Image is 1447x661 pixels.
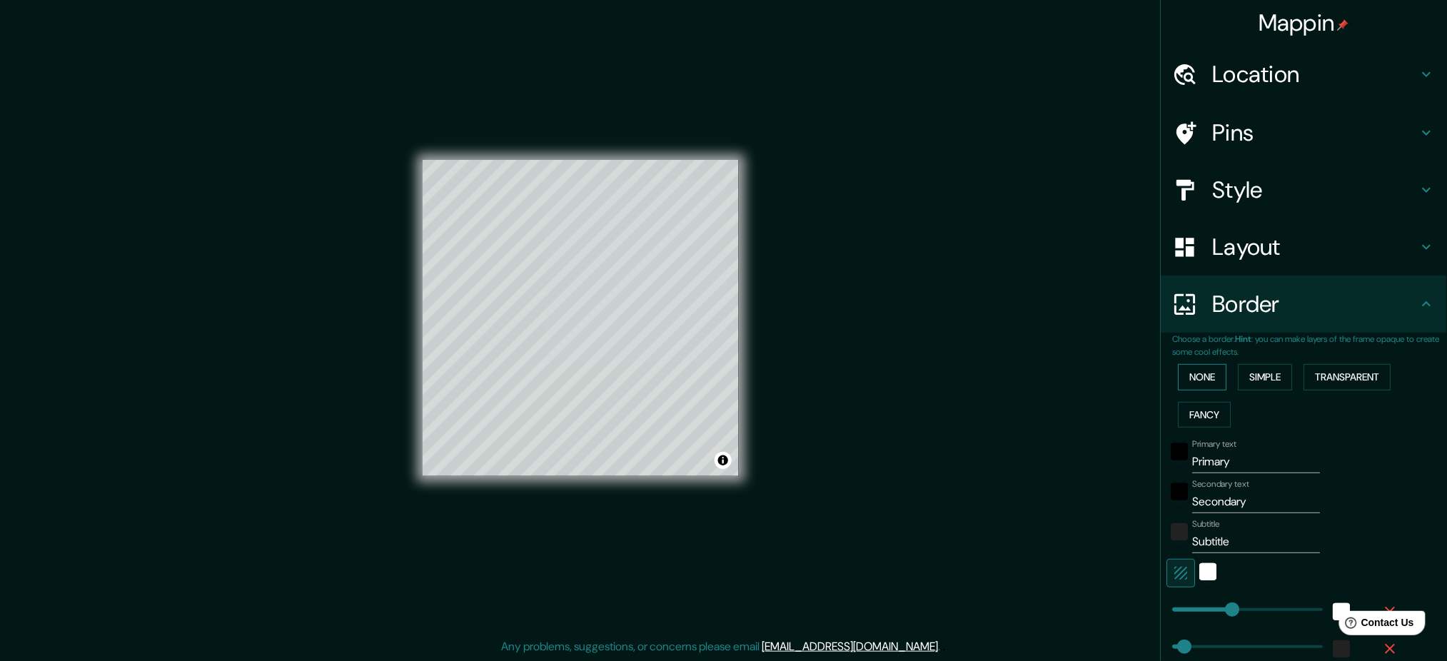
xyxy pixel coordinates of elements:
[1193,438,1237,450] label: Primary text
[1161,161,1447,218] div: Style
[1239,364,1293,390] button: Simple
[1213,176,1418,204] h4: Style
[715,452,732,469] button: Toggle attribution
[1338,19,1349,31] img: pin-icon.png
[1171,483,1189,500] button: black
[943,638,946,655] div: .
[1213,60,1418,89] h4: Location
[1213,233,1418,261] h4: Layout
[941,638,943,655] div: .
[1173,333,1447,358] p: Choose a border. : you can make layers of the frame opaque to create some cool effects.
[1193,518,1221,530] label: Subtitle
[502,638,941,655] p: Any problems, suggestions, or concerns please email .
[1193,478,1250,490] label: Secondary text
[1171,523,1189,540] button: color-222222
[1333,603,1351,620] button: white
[1304,364,1391,390] button: Transparent
[1236,333,1252,345] b: Hint
[762,639,939,654] a: [EMAIL_ADDRESS][DOMAIN_NAME]
[1200,563,1217,580] button: white
[1320,605,1431,645] iframe: Help widget launcher
[1213,118,1418,147] h4: Pins
[1259,9,1350,37] h4: Mappin
[1161,276,1447,333] div: Border
[1161,104,1447,161] div: Pins
[1179,364,1227,390] button: None
[1161,218,1447,276] div: Layout
[1161,46,1447,103] div: Location
[1179,402,1231,428] button: Fancy
[1171,443,1189,460] button: black
[1213,290,1418,318] h4: Border
[1333,640,1351,657] button: color-222222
